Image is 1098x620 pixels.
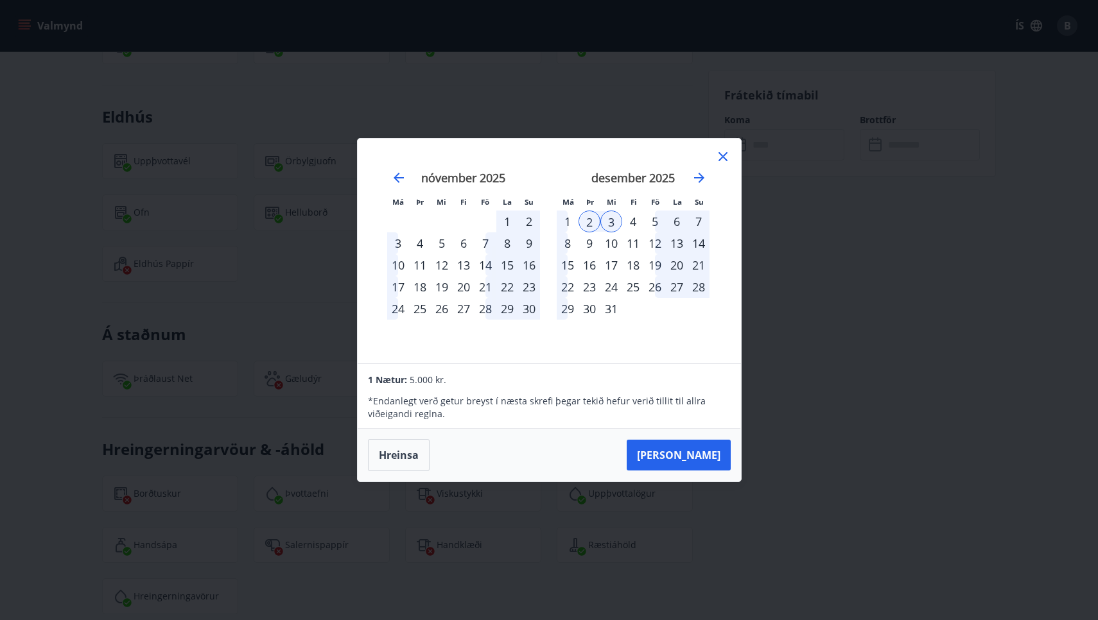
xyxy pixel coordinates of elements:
[475,298,496,320] div: 28
[518,254,540,276] div: 16
[518,298,540,320] div: 30
[600,298,622,320] td: Choose miðvikudagur, 31. desember 2025 as your check-in date. It’s available.
[409,298,431,320] div: 25
[518,232,540,254] div: 9
[431,298,453,320] td: Choose miðvikudagur, 26. nóvember 2025 as your check-in date. It’s available.
[518,211,540,232] div: 2
[368,395,730,420] p: * Endanlegt verð getur breyst í næsta skrefi þegar tekið hefur verið tillit til allra viðeigandi ...
[557,211,579,232] div: 1
[475,232,496,254] td: Choose föstudagur, 7. nóvember 2025 as your check-in date. It’s available.
[437,197,446,207] small: Mi
[586,197,594,207] small: Þr
[409,298,431,320] td: Choose þriðjudagur, 25. nóvember 2025 as your check-in date. It’s available.
[460,197,467,207] small: Fi
[579,232,600,254] td: Choose þriðjudagur, 9. desember 2025 as your check-in date. It’s available.
[622,276,644,298] td: Choose fimmtudagur, 25. desember 2025 as your check-in date. It’s available.
[644,211,666,232] td: Choose föstudagur, 5. desember 2025 as your check-in date. It’s available.
[410,374,446,386] span: 5.000 kr.
[557,276,579,298] div: 22
[409,232,431,254] div: 4
[622,276,644,298] div: 25
[475,276,496,298] div: 21
[651,197,659,207] small: Fö
[688,211,710,232] div: 7
[368,439,430,471] button: Hreinsa
[387,232,409,254] td: Choose mánudagur, 3. nóvember 2025 as your check-in date. It’s available.
[409,254,431,276] div: 11
[475,232,496,254] div: 7
[666,276,688,298] div: 27
[673,197,682,207] small: La
[421,170,505,185] strong: nóvember 2025
[622,232,644,254] div: 11
[557,254,579,276] td: Choose mánudagur, 15. desember 2025 as your check-in date. It’s available.
[496,211,518,232] div: 1
[644,276,666,298] td: Choose föstudagur, 26. desember 2025 as your check-in date. It’s available.
[475,298,496,320] td: Choose föstudagur, 28. nóvember 2025 as your check-in date. It’s available.
[688,254,710,276] td: Choose sunnudagur, 21. desember 2025 as your check-in date. It’s available.
[496,232,518,254] td: Choose laugardagur, 8. nóvember 2025 as your check-in date. It’s available.
[579,276,600,298] div: 23
[688,276,710,298] div: 28
[496,298,518,320] td: Choose laugardagur, 29. nóvember 2025 as your check-in date. It’s available.
[557,232,579,254] td: Choose mánudagur, 8. desember 2025 as your check-in date. It’s available.
[518,276,540,298] td: Choose sunnudagur, 23. nóvember 2025 as your check-in date. It’s available.
[503,197,512,207] small: La
[579,298,600,320] td: Choose þriðjudagur, 30. desember 2025 as your check-in date. It’s available.
[392,197,404,207] small: Má
[373,154,726,348] div: Calendar
[453,254,475,276] div: 13
[666,254,688,276] div: 20
[600,232,622,254] td: Choose miðvikudagur, 10. desember 2025 as your check-in date. It’s available.
[453,232,475,254] div: 6
[387,254,409,276] div: 10
[562,197,574,207] small: Má
[387,298,409,320] div: 24
[496,298,518,320] div: 29
[518,276,540,298] div: 23
[431,276,453,298] div: 19
[688,254,710,276] div: 21
[518,232,540,254] td: Choose sunnudagur, 9. nóvember 2025 as your check-in date. It’s available.
[644,211,666,232] div: 5
[591,170,675,185] strong: desember 2025
[431,232,453,254] td: Choose miðvikudagur, 5. nóvember 2025 as your check-in date. It’s available.
[475,254,496,276] td: Choose föstudagur, 14. nóvember 2025 as your check-in date. It’s available.
[622,254,644,276] div: 18
[666,276,688,298] td: Choose laugardagur, 27. desember 2025 as your check-in date. It’s available.
[579,276,600,298] td: Choose þriðjudagur, 23. desember 2025 as your check-in date. It’s available.
[688,211,710,232] td: Choose sunnudagur, 7. desember 2025 as your check-in date. It’s available.
[600,254,622,276] td: Choose miðvikudagur, 17. desember 2025 as your check-in date. It’s available.
[475,276,496,298] td: Choose föstudagur, 21. nóvember 2025 as your check-in date. It’s available.
[525,197,534,207] small: Su
[644,254,666,276] td: Choose föstudagur, 19. desember 2025 as your check-in date. It’s available.
[496,276,518,298] div: 22
[688,276,710,298] td: Choose sunnudagur, 28. desember 2025 as your check-in date. It’s available.
[409,232,431,254] td: Choose þriðjudagur, 4. nóvember 2025 as your check-in date. It’s available.
[579,298,600,320] div: 30
[607,197,616,207] small: Mi
[644,232,666,254] td: Choose föstudagur, 12. desember 2025 as your check-in date. It’s available.
[557,232,579,254] div: 8
[431,232,453,254] div: 5
[431,276,453,298] td: Choose miðvikudagur, 19. nóvember 2025 as your check-in date. It’s available.
[622,254,644,276] td: Choose fimmtudagur, 18. desember 2025 as your check-in date. It’s available.
[387,276,409,298] div: 17
[557,276,579,298] td: Choose mánudagur, 22. desember 2025 as your check-in date. It’s available.
[579,211,600,232] div: 2
[496,276,518,298] td: Choose laugardagur, 22. nóvember 2025 as your check-in date. It’s available.
[453,298,475,320] td: Choose fimmtudagur, 27. nóvember 2025 as your check-in date. It’s available.
[518,211,540,232] td: Choose sunnudagur, 2. nóvember 2025 as your check-in date. It’s available.
[496,211,518,232] td: Choose laugardagur, 1. nóvember 2025 as your check-in date. It’s available.
[600,276,622,298] div: 24
[600,232,622,254] div: 10
[622,211,644,232] div: 4
[627,440,731,470] button: [PERSON_NAME]
[622,232,644,254] td: Choose fimmtudagur, 11. desember 2025 as your check-in date. It’s available.
[692,170,707,185] div: Move forward to switch to the next month.
[453,232,475,254] td: Choose fimmtudagur, 6. nóvember 2025 as your check-in date. It’s available.
[622,211,644,232] td: Choose fimmtudagur, 4. desember 2025 as your check-in date. It’s available.
[666,211,688,232] td: Choose laugardagur, 6. desember 2025 as your check-in date. It’s available.
[600,254,622,276] div: 17
[496,254,518,276] td: Choose laugardagur, 15. nóvember 2025 as your check-in date. It’s available.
